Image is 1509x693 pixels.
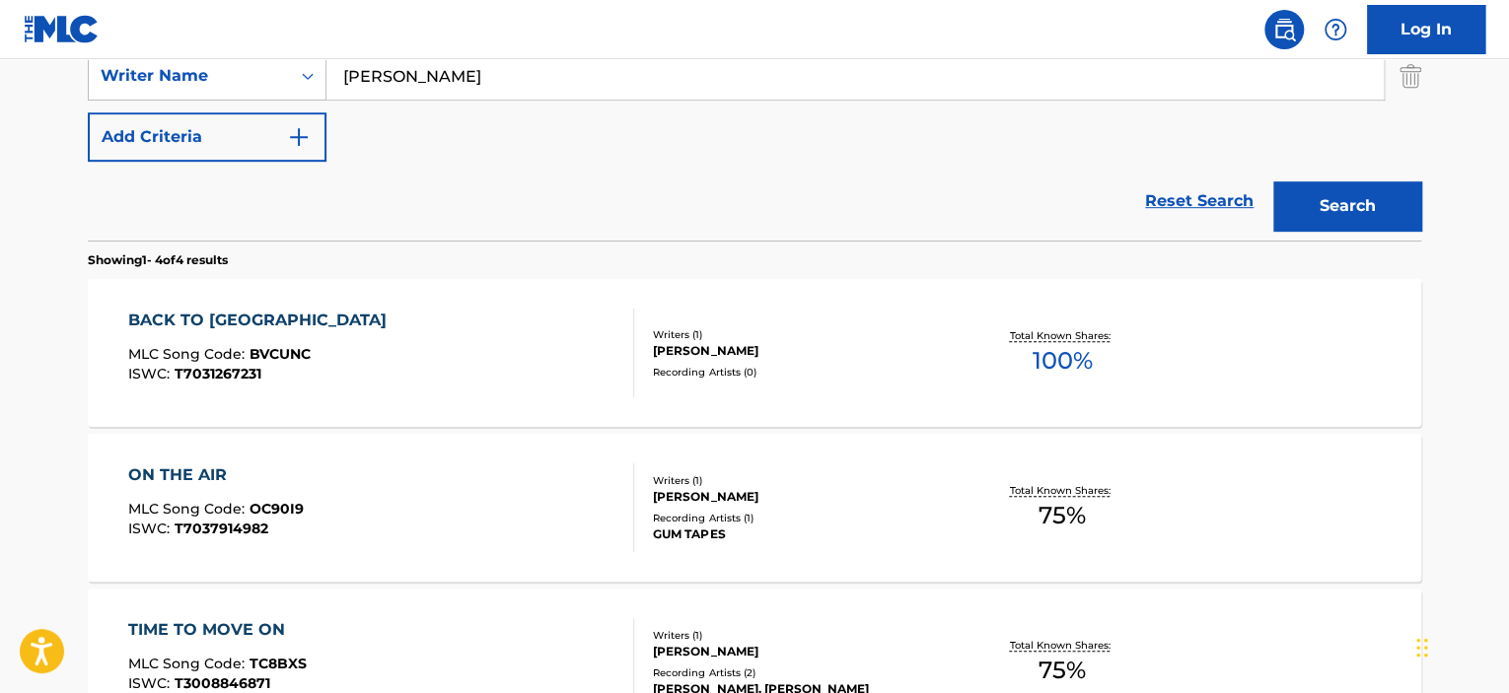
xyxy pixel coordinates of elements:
div: Recording Artists ( 1 ) [653,511,951,525]
div: Drag [1416,618,1428,677]
a: ON THE AIRMLC Song Code:OC90I9ISWC:T7037914982Writers (1)[PERSON_NAME]Recording Artists (1)GUM TA... [88,434,1421,582]
p: Showing 1 - 4 of 4 results [88,251,228,269]
div: Recording Artists ( 0 ) [653,365,951,380]
span: ISWC : [128,674,175,692]
span: ISWC : [128,520,175,537]
div: [PERSON_NAME] [653,342,951,360]
button: Search [1273,181,1421,231]
img: 9d2ae6d4665cec9f34b9.svg [287,125,311,149]
span: MLC Song Code : [128,345,250,363]
span: ISWC : [128,365,175,382]
div: Help [1316,10,1355,49]
div: TIME TO MOVE ON [128,618,307,642]
img: Delete Criterion [1400,51,1421,101]
span: MLC Song Code : [128,655,250,672]
div: Writers ( 1 ) [653,473,951,488]
div: Writers ( 1 ) [653,628,951,643]
img: MLC Logo [24,15,100,43]
button: Add Criteria [88,112,326,162]
span: 75 % [1039,653,1086,688]
div: [PERSON_NAME] [653,643,951,660]
div: Writers ( 1 ) [653,327,951,342]
div: BACK TO [GEOGRAPHIC_DATA] [128,309,396,332]
span: TC8BXS [250,655,307,672]
div: GUM TAPES [653,525,951,543]
p: Total Known Shares: [1009,483,1114,498]
span: BVCUNC [250,345,311,363]
span: MLC Song Code : [128,500,250,518]
img: help [1324,18,1347,41]
img: search [1272,18,1296,41]
span: T3008846871 [175,674,270,692]
a: Reset Search [1135,179,1263,223]
div: [PERSON_NAME] [653,488,951,506]
div: ON THE AIR [128,463,304,487]
span: OC90I9 [250,500,304,518]
a: Log In [1367,5,1485,54]
span: T7037914982 [175,520,268,537]
div: Writer Name [101,64,278,88]
iframe: Chat Widget [1410,598,1509,693]
p: Total Known Shares: [1009,638,1114,653]
a: Public Search [1264,10,1304,49]
span: 100 % [1032,343,1092,379]
p: Total Known Shares: [1009,328,1114,343]
a: BACK TO [GEOGRAPHIC_DATA]MLC Song Code:BVCUNCISWC:T7031267231Writers (1)[PERSON_NAME]Recording Ar... [88,279,1421,427]
div: Recording Artists ( 2 ) [653,665,951,680]
span: 75 % [1039,498,1086,533]
span: T7031267231 [175,365,261,382]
